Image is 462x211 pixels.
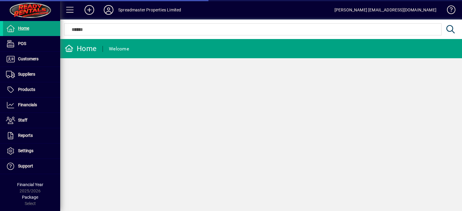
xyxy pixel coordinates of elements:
[18,133,33,138] span: Reports
[18,56,38,61] span: Customers
[3,36,60,51] a: POS
[18,41,26,46] span: POS
[18,87,35,92] span: Products
[18,26,29,31] span: Home
[99,5,118,15] button: Profile
[3,67,60,82] a: Suppliers
[3,159,60,174] a: Support
[18,164,33,168] span: Support
[3,82,60,97] a: Products
[18,72,35,77] span: Suppliers
[80,5,99,15] button: Add
[3,98,60,113] a: Financials
[118,5,181,15] div: Spreadmaster Properties Limited
[3,52,60,67] a: Customers
[17,182,43,187] span: Financial Year
[22,195,38,200] span: Package
[18,148,33,153] span: Settings
[18,102,37,107] span: Financials
[3,113,60,128] a: Staff
[442,1,454,21] a: Knowledge Base
[65,44,97,53] div: Home
[334,5,436,15] div: [PERSON_NAME] [EMAIL_ADDRESS][DOMAIN_NAME]
[18,118,27,122] span: Staff
[3,128,60,143] a: Reports
[109,44,129,54] div: Welcome
[3,143,60,158] a: Settings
